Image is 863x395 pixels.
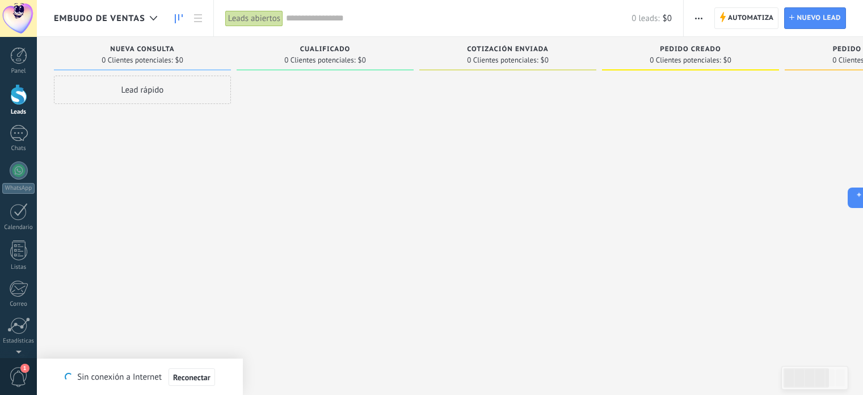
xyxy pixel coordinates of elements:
[784,7,846,29] a: Nuevo lead
[60,45,225,55] div: Nueva consulta
[188,7,208,30] a: Lista
[2,109,35,116] div: Leads
[728,8,774,28] span: Automatiza
[541,57,549,64] span: $0
[175,57,183,64] span: $0
[797,8,841,28] span: Nuevo lead
[714,7,779,29] a: Automatiza
[2,224,35,231] div: Calendario
[2,338,35,345] div: Estadísticas
[358,57,366,64] span: $0
[660,45,721,53] span: Pedido creado
[284,57,355,64] span: 0 Clientes potenciales:
[2,183,35,194] div: WhatsApp
[54,13,145,24] span: Embudo de ventas
[169,7,188,30] a: Leads
[20,364,30,373] span: 1
[650,57,721,64] span: 0 Clientes potenciales:
[169,368,215,386] button: Reconectar
[173,373,211,381] span: Reconectar
[663,13,672,24] span: $0
[110,45,174,53] span: Nueva consulta
[2,145,35,152] div: Chats
[102,57,172,64] span: 0 Clientes potenciales:
[691,7,707,29] button: Más
[467,57,538,64] span: 0 Clientes potenciales:
[467,45,549,53] span: Cotización enviada
[300,45,351,53] span: Cualificado
[723,57,731,64] span: $0
[54,76,231,104] div: Lead rápido
[65,368,214,386] div: Sin conexión a Internet
[2,264,35,271] div: Listas
[425,45,591,55] div: Cotización enviada
[242,45,408,55] div: Cualificado
[225,10,283,27] div: Leads abiertos
[2,301,35,308] div: Correo
[2,68,35,75] div: Panel
[608,45,773,55] div: Pedido creado
[632,13,659,24] span: 0 leads:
